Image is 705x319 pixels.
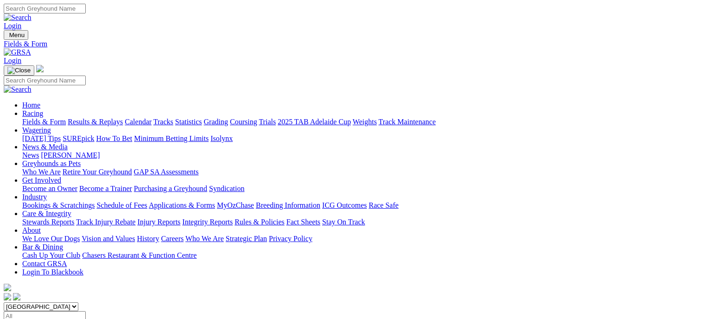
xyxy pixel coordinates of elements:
a: Stay On Track [322,218,365,226]
a: Grading [204,118,228,126]
a: Get Involved [22,176,61,184]
a: Fields & Form [4,40,701,48]
img: logo-grsa-white.png [36,65,44,72]
a: Who We Are [22,168,61,176]
div: Wagering [22,134,701,143]
a: Tracks [153,118,173,126]
a: Become a Trainer [79,185,132,192]
a: We Love Our Dogs [22,235,80,242]
div: Bar & Dining [22,251,701,260]
a: Login [4,22,21,30]
a: Track Injury Rebate [76,218,135,226]
a: Schedule of Fees [96,201,147,209]
a: Fields & Form [22,118,66,126]
a: MyOzChase [217,201,254,209]
a: Results & Replays [68,118,123,126]
a: Cash Up Your Club [22,251,80,259]
a: [DATE] Tips [22,134,61,142]
a: Contact GRSA [22,260,67,268]
a: News & Media [22,143,68,151]
a: Weights [353,118,377,126]
img: twitter.svg [13,293,20,300]
a: Syndication [209,185,244,192]
a: Track Maintenance [379,118,436,126]
img: logo-grsa-white.png [4,284,11,291]
a: Login To Blackbook [22,268,83,276]
a: Calendar [125,118,152,126]
a: Applications & Forms [149,201,215,209]
div: About [22,235,701,243]
a: Statistics [175,118,202,126]
a: GAP SA Assessments [134,168,199,176]
a: Greyhounds as Pets [22,159,81,167]
div: Care & Integrity [22,218,701,226]
a: About [22,226,41,234]
div: Racing [22,118,701,126]
a: SUREpick [63,134,94,142]
span: Menu [9,32,25,38]
a: Racing [22,109,43,117]
a: How To Bet [96,134,133,142]
a: History [137,235,159,242]
a: ICG Outcomes [322,201,367,209]
img: Close [7,67,31,74]
div: Get Involved [22,185,701,193]
div: News & Media [22,151,701,159]
a: Strategic Plan [226,235,267,242]
a: Privacy Policy [269,235,312,242]
a: Care & Integrity [22,210,71,217]
a: Become an Owner [22,185,77,192]
a: Minimum Betting Limits [134,134,209,142]
a: Vision and Values [82,235,135,242]
img: Search [4,85,32,94]
a: News [22,151,39,159]
a: Careers [161,235,184,242]
a: Fact Sheets [286,218,320,226]
a: Stewards Reports [22,218,74,226]
img: facebook.svg [4,293,11,300]
input: Search [4,76,86,85]
a: Bookings & Scratchings [22,201,95,209]
img: GRSA [4,48,31,57]
a: Home [22,101,40,109]
a: Industry [22,193,47,201]
a: Login [4,57,21,64]
div: Greyhounds as Pets [22,168,701,176]
a: Purchasing a Greyhound [134,185,207,192]
a: Trials [259,118,276,126]
a: Injury Reports [137,218,180,226]
a: Retire Your Greyhound [63,168,132,176]
a: 2025 TAB Adelaide Cup [278,118,351,126]
input: Search [4,4,86,13]
a: [PERSON_NAME] [41,151,100,159]
a: Who We Are [185,235,224,242]
a: Breeding Information [256,201,320,209]
a: Chasers Restaurant & Function Centre [82,251,197,259]
a: Isolynx [210,134,233,142]
a: Rules & Policies [235,218,285,226]
a: Race Safe [368,201,398,209]
button: Toggle navigation [4,30,28,40]
a: Bar & Dining [22,243,63,251]
a: Coursing [230,118,257,126]
div: Industry [22,201,701,210]
img: Search [4,13,32,22]
button: Toggle navigation [4,65,34,76]
a: Integrity Reports [182,218,233,226]
a: Wagering [22,126,51,134]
